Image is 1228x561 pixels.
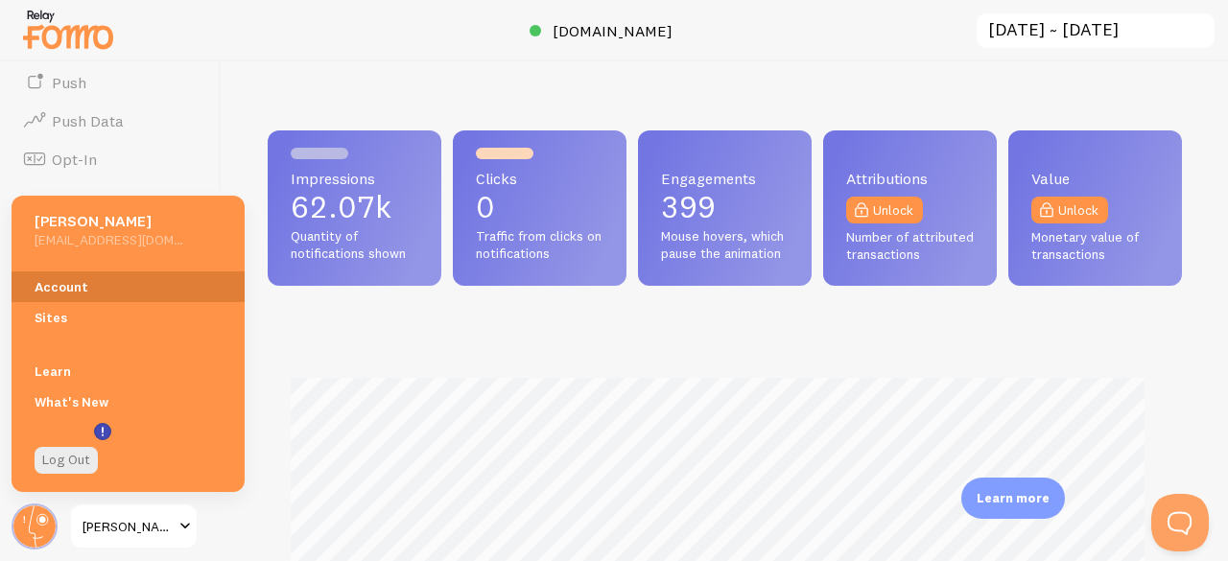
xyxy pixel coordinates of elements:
span: Mouse hovers, which pause the animation [661,228,789,262]
div: Learn more [961,478,1065,519]
span: Value [1031,171,1159,186]
a: Learn [12,356,245,386]
h5: [PERSON_NAME] [35,211,183,231]
a: [PERSON_NAME] [69,503,199,549]
span: Push [52,73,86,92]
span: Traffic from clicks on notifications [476,228,603,262]
a: What's New [12,386,245,417]
span: Quantity of notifications shown [291,228,418,262]
p: 62.07k [291,192,418,222]
a: Opt-In [12,140,209,178]
a: Push Data [12,102,209,140]
a: Unlock [1031,197,1108,223]
a: Push [12,63,209,102]
p: 0 [476,192,603,222]
svg: <p>Watch New Feature Tutorials!</p> [94,423,111,440]
p: 399 [661,192,789,222]
a: Sites [12,302,245,333]
img: fomo-relay-logo-orange.svg [20,5,116,54]
span: Opt-In [52,150,97,169]
span: Number of attributed transactions [846,229,974,263]
iframe: Help Scout Beacon - Open [1151,494,1209,551]
p: Learn more [977,489,1050,507]
span: Push Data [52,111,124,130]
span: Clicks [476,171,603,186]
span: Impressions [291,171,418,186]
span: Engagements [661,171,789,186]
span: Monetary value of transactions [1031,229,1159,263]
a: Log Out [35,447,98,474]
span: Attributions [846,171,974,186]
a: Unlock [846,197,923,223]
a: Account [12,271,245,302]
span: [PERSON_NAME] [83,515,174,538]
h5: [EMAIL_ADDRESS][DOMAIN_NAME] [35,231,183,248]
